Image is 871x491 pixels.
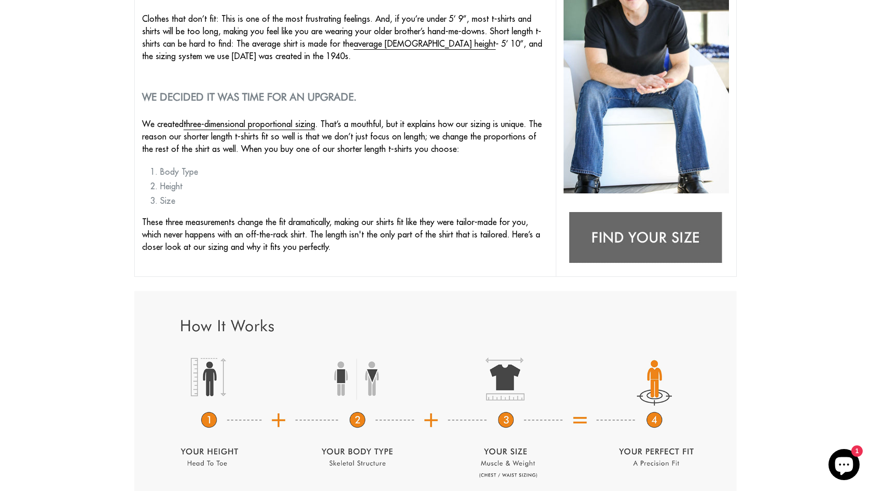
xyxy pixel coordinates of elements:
h2: We decided it was time for an upgrade. [142,91,548,103]
a: three-dimensional proportional sizing [184,119,315,130]
inbox-online-store-chat: Shopify online store chat [825,449,863,483]
p: We created . That’s a mouthful, but it explains how our sizing is unique. The reason our shorter ... [142,118,548,155]
li: Size [160,194,548,207]
p: Clothes that don’t fit: This is one of the most frustrating feelings. And, if you’re under 5’ 9”,... [142,12,548,62]
img: Find your size: tshirts for short guys [564,206,729,271]
li: Height [160,180,548,192]
a: average [DEMOGRAPHIC_DATA] height [354,38,496,50]
p: These three measurements change the fit dramatically, making our shirts fit like they were tailor... [142,216,548,253]
li: Body Type [160,165,548,178]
